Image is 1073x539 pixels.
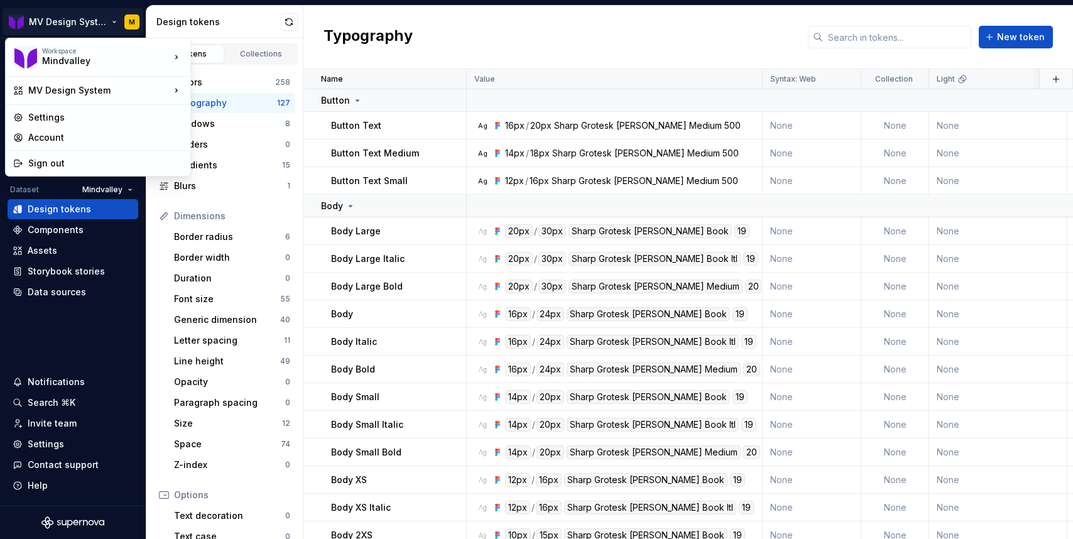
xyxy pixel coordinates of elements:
div: Settings [28,111,183,124]
div: Workspace [42,47,170,55]
div: Account [28,131,183,144]
div: Mindvalley [42,55,149,67]
img: b3ac2a31-7ea9-4fd1-9cb6-08b90a735998.png [14,46,37,68]
div: MV Design System [28,84,170,97]
div: Sign out [28,157,183,170]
